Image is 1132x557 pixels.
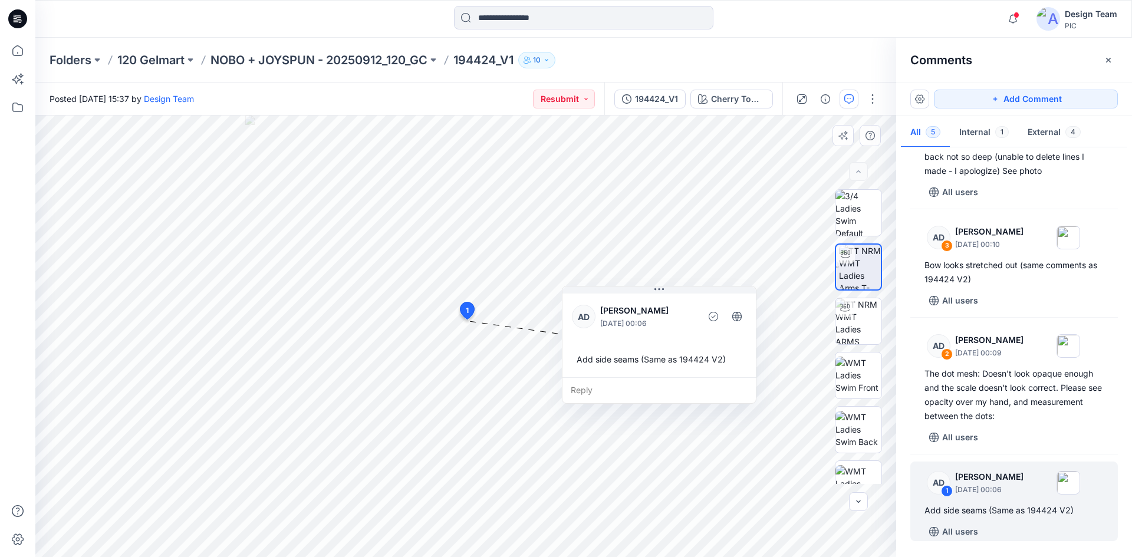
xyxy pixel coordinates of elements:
p: [DATE] 00:09 [955,347,1024,359]
img: WMT Ladies Swim Front [835,357,881,394]
p: All users [942,525,978,539]
img: TT NRM WMT Ladies ARMS DOWN [835,298,881,344]
button: All users [924,183,983,202]
span: 4 [1065,126,1081,138]
div: AD [927,334,950,358]
div: Bow looks stretched out (same comments as 194424 V2) [924,258,1104,286]
span: 5 [926,126,940,138]
img: TT NRM WMT Ladies Arms T-POSE [839,245,881,289]
div: The dot mesh: Doesn't look opaque enough and the scale doesn't look correct. Please see opacity o... [924,367,1104,423]
button: All users [924,522,983,541]
button: All users [924,428,983,447]
div: Reply [562,377,756,403]
p: [PERSON_NAME] [600,304,696,318]
div: Omit CB Seam and make the "V-Dip" in the back not so deep (unable to delete lines I made - I apol... [924,136,1104,178]
span: 1 [995,126,1009,138]
img: avatar [1036,7,1060,31]
div: 3 [941,240,953,252]
div: Design Team [1065,7,1117,21]
div: 2 [941,348,953,360]
button: Details [816,90,835,108]
button: Add Comment [934,90,1118,108]
button: 10 [518,52,555,68]
button: Cherry Tomato [690,90,773,108]
div: AD [927,226,950,249]
a: 120 Gelmart [117,52,185,68]
button: Internal [950,118,1018,148]
button: External [1018,118,1090,148]
p: 10 [533,54,541,67]
p: All users [942,185,978,199]
div: Add side seams (Same as 194424 V2) [572,348,746,370]
h2: Comments [910,53,972,67]
div: AD [572,305,595,328]
a: NOBO + JOYSPUN - 20250912_120_GC [210,52,427,68]
div: 194424_V1 [635,93,678,106]
button: All [901,118,950,148]
div: 1 [941,485,953,497]
p: All users [942,294,978,308]
div: Add side seams (Same as 194424 V2) [924,503,1104,518]
p: [PERSON_NAME] [955,333,1024,347]
img: 3/4 Ladies Swim Default [835,190,881,236]
p: 194424_V1 [453,52,514,68]
p: [PERSON_NAME] [955,470,1024,484]
span: 1 [466,305,469,316]
div: Cherry Tomato [711,93,765,106]
p: [PERSON_NAME] [955,225,1024,239]
p: [DATE] 00:06 [600,318,696,329]
p: [DATE] 00:10 [955,239,1024,251]
p: [DATE] 00:06 [955,484,1024,496]
a: Folders [50,52,91,68]
span: Posted [DATE] 15:37 by [50,93,194,105]
button: All users [924,291,983,310]
img: WMT Ladies Swim Left [835,465,881,502]
div: PIC [1065,21,1117,30]
button: 194424_V1 [614,90,686,108]
a: Design Team [144,94,194,104]
img: WMT Ladies Swim Back [835,411,881,448]
p: All users [942,430,978,444]
div: AD [927,471,950,495]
